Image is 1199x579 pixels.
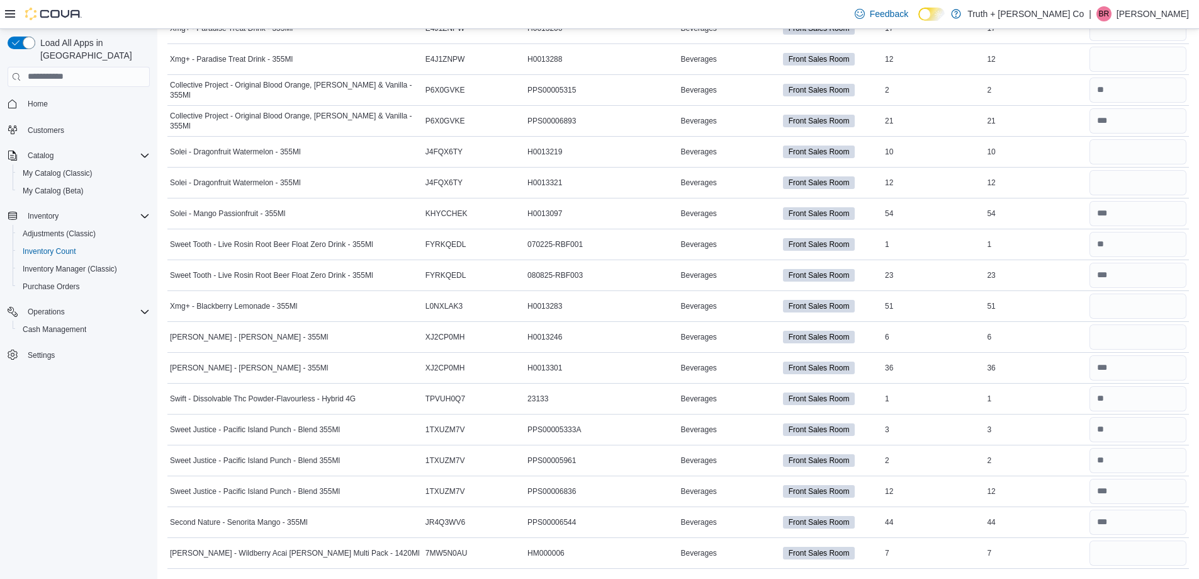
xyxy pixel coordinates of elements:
[882,391,984,406] div: 1
[23,122,150,137] span: Customers
[984,237,1086,252] div: 1
[28,307,65,317] span: Operations
[170,456,340,466] span: Sweet Justice - Pacific Island Punch - Blend 355Ml
[28,211,59,221] span: Inventory
[3,303,155,321] button: Operations
[789,146,850,158] span: Front Sales Room
[525,515,678,530] div: PPS00006544
[984,175,1086,190] div: 12
[789,362,850,374] span: Front Sales Room
[18,322,91,337] a: Cash Management
[783,115,855,127] span: Front Sales Room
[984,546,1086,561] div: 7
[680,85,716,95] span: Beverages
[425,116,465,126] span: P6X0GVKE
[23,347,150,363] span: Settings
[789,301,850,312] span: Front Sales Room
[25,8,82,20] img: Cova
[783,238,855,251] span: Front Sales Room
[170,54,293,64] span: Xmg+ - Paradise Treat Drink - 355Ml
[680,517,716,527] span: Beverages
[425,394,465,404] span: TPVUH0Q7
[882,144,984,159] div: 10
[18,322,150,337] span: Cash Management
[984,299,1086,314] div: 51
[789,208,850,219] span: Front Sales Room
[967,6,1084,21] p: Truth + [PERSON_NAME] Co
[170,517,308,527] span: Second Nature - Senorita Mango - 355Ml
[525,268,678,283] div: 080825-RBF003
[984,422,1086,437] div: 3
[918,8,945,21] input: Dark Mode
[425,239,466,249] span: FYRKQEDL
[425,486,465,496] span: 1TXUZM7V
[680,486,716,496] span: Beverages
[170,178,301,188] span: Solei - Dragonfruit Watermelon - 355Ml
[23,304,70,319] button: Operations
[783,146,855,158] span: Front Sales Room
[28,99,48,109] span: Home
[23,324,86,335] span: Cash Management
[850,1,913,26] a: Feedback
[170,486,340,496] span: Sweet Justice - Pacific Island Punch - Blend 355Ml
[18,166,150,181] span: My Catalog (Classic)
[35,37,150,62] span: Load All Apps in [GEOGRAPHIC_DATA]
[8,89,150,397] nav: Complex example
[18,279,150,294] span: Purchase Orders
[425,178,463,188] span: J4FQX6TY
[525,113,678,129] div: PPS00006893
[783,331,855,343] span: Front Sales Room
[882,453,984,468] div: 2
[525,484,678,499] div: PPS00006836
[789,239,850,250] span: Front Sales Room
[783,300,855,312] span: Front Sales Room
[3,346,155,364] button: Settings
[984,144,1086,159] div: 10
[882,360,984,375] div: 36
[789,424,850,435] span: Front Sales Room
[13,164,155,182] button: My Catalog (Classic)
[783,393,855,405] span: Front Sales Room
[23,209,150,224] span: Inventory
[525,391,678,406] div: 23133
[783,485,855,498] span: Front Sales Room
[3,120,155,139] button: Customers
[882,206,984,221] div: 54
[23,96,53,112] a: Home
[425,548,468,558] span: 7MW5N0AU
[170,301,297,311] span: Xmg+ - Blackberry Lemonade - 355Ml
[783,176,855,189] span: Front Sales Room
[525,299,678,314] div: H0013283
[170,147,301,157] span: Solei - Dragonfruit Watermelon - 355Ml
[425,147,463,157] span: J4FQX6TY
[789,455,850,466] span: Front Sales Room
[1089,6,1091,21] p: |
[13,321,155,338] button: Cash Management
[425,456,465,466] span: 1TXUZM7V
[525,52,678,67] div: H0013288
[984,52,1086,67] div: 12
[13,260,155,278] button: Inventory Manager (Classic)
[789,393,850,404] span: Front Sales Room
[23,246,76,256] span: Inventory Count
[23,348,60,363] a: Settings
[23,96,150,112] span: Home
[170,270,373,280] span: Sweet Tooth - Live Rosin Root Beer Float Zero Drink - 355Ml
[23,264,117,274] span: Inventory Manager (Classic)
[984,515,1086,530] div: 44
[882,52,984,67] div: 12
[18,279,85,294] a: Purchase Orders
[789,517,850,528] span: Front Sales Room
[984,113,1086,129] div: 21
[170,209,285,219] span: Solei - Mango Passionfruit - 355Ml
[170,239,373,249] span: Sweet Tooth - Live Rosin Root Beer Float Zero Drink - 355Ml
[23,123,69,138] a: Customers
[984,268,1086,283] div: 23
[680,54,716,64] span: Beverages
[789,177,850,188] span: Front Sales Room
[170,425,340,435] span: Sweet Justice - Pacific Island Punch - Blend 355Ml
[882,113,984,129] div: 21
[680,332,716,342] span: Beverages
[3,147,155,164] button: Catalog
[680,301,716,311] span: Beverages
